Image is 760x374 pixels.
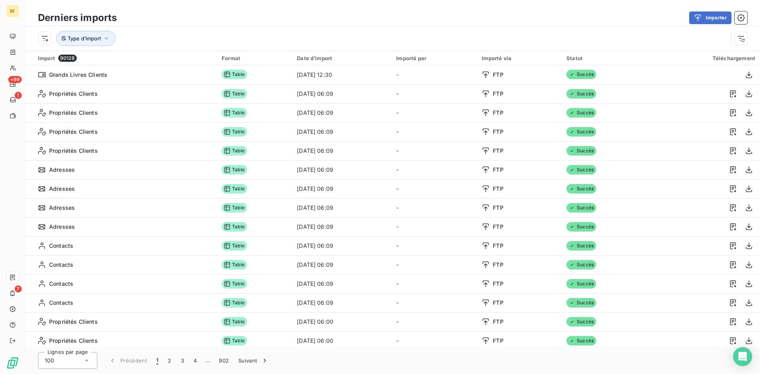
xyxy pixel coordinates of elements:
td: - [391,160,477,179]
span: Table [222,89,247,99]
span: Table [222,108,247,118]
td: [DATE] 06:09 [292,274,391,293]
span: Table [222,317,247,327]
span: Adresses [49,204,75,212]
div: Format [222,55,287,61]
span: FTP [493,166,503,174]
span: Propriétés Clients [49,147,98,155]
button: Importer [689,11,731,24]
span: Propriétés Clients [49,128,98,136]
td: [DATE] 06:09 [292,217,391,236]
span: Type d’import [68,35,101,42]
span: Succès [566,70,596,79]
div: Date d’import [297,55,387,61]
span: FTP [493,147,503,155]
td: - [391,293,477,312]
span: Grands Livres Clients [49,71,107,79]
span: Table [222,203,247,213]
td: - [391,331,477,350]
button: 2 [163,352,176,369]
span: Propriétés Clients [49,318,98,326]
span: 1 [15,92,22,99]
td: [DATE] 12:30 [292,65,391,84]
span: Succès [566,165,596,175]
div: Téléchargement [652,55,755,61]
td: - [391,274,477,293]
button: 3 [176,352,189,369]
span: Succès [566,260,596,270]
span: Table [222,70,247,79]
div: Importé via [482,55,557,61]
td: [DATE] 06:09 [292,122,391,141]
td: - [391,236,477,255]
td: - [391,198,477,217]
span: FTP [493,109,503,117]
span: Succès [566,222,596,232]
span: Table [222,222,247,232]
td: [DATE] 06:00 [292,331,391,350]
span: Adresses [49,166,75,174]
button: 902 [214,352,234,369]
span: Succès [566,127,596,137]
td: - [391,122,477,141]
span: FTP [493,242,503,250]
span: Succès [566,184,596,194]
td: [DATE] 06:00 [292,312,391,331]
div: Statut [566,55,642,61]
h3: Derniers imports [38,11,117,25]
td: - [391,179,477,198]
span: Contacts [49,299,73,307]
button: Type d’import [56,31,116,46]
span: FTP [493,318,503,326]
span: FTP [493,204,503,212]
span: FTP [493,261,503,269]
td: - [391,84,477,103]
span: … [201,354,214,367]
div: BF [6,5,19,17]
span: FTP [493,223,503,231]
span: Table [222,241,247,251]
span: Adresses [49,185,75,193]
span: Adresses [49,223,75,231]
span: Succès [566,279,596,289]
span: Table [222,298,247,308]
td: [DATE] 06:09 [292,103,391,122]
td: [DATE] 06:09 [292,255,391,274]
td: [DATE] 06:09 [292,179,391,198]
span: 1 [156,357,158,365]
span: Succès [566,203,596,213]
span: Table [222,184,247,194]
span: FTP [493,337,503,345]
span: Contacts [49,242,73,250]
span: Propriétés Clients [49,337,98,345]
div: Import [38,55,212,62]
td: - [391,103,477,122]
span: Propriétés Clients [49,90,98,98]
button: Précédent [104,352,152,369]
button: Suivant [234,352,274,369]
span: Contacts [49,280,73,288]
span: Table [222,279,247,289]
span: FTP [493,90,503,98]
td: [DATE] 06:09 [292,84,391,103]
td: - [391,65,477,84]
span: Succès [566,317,596,327]
span: 7 [15,285,22,292]
td: [DATE] 06:09 [292,293,391,312]
span: Contacts [49,261,73,269]
td: [DATE] 06:09 [292,198,391,217]
td: - [391,312,477,331]
span: Table [222,165,247,175]
td: [DATE] 06:09 [292,141,391,160]
span: FTP [493,185,503,193]
span: Propriétés Clients [49,109,98,117]
span: FTP [493,299,503,307]
span: Succès [566,89,596,99]
span: Succès [566,146,596,156]
span: FTP [493,280,503,288]
td: - [391,217,477,236]
span: Succès [566,298,596,308]
td: [DATE] 06:09 [292,160,391,179]
div: Importé par [396,55,472,61]
span: Table [222,336,247,346]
